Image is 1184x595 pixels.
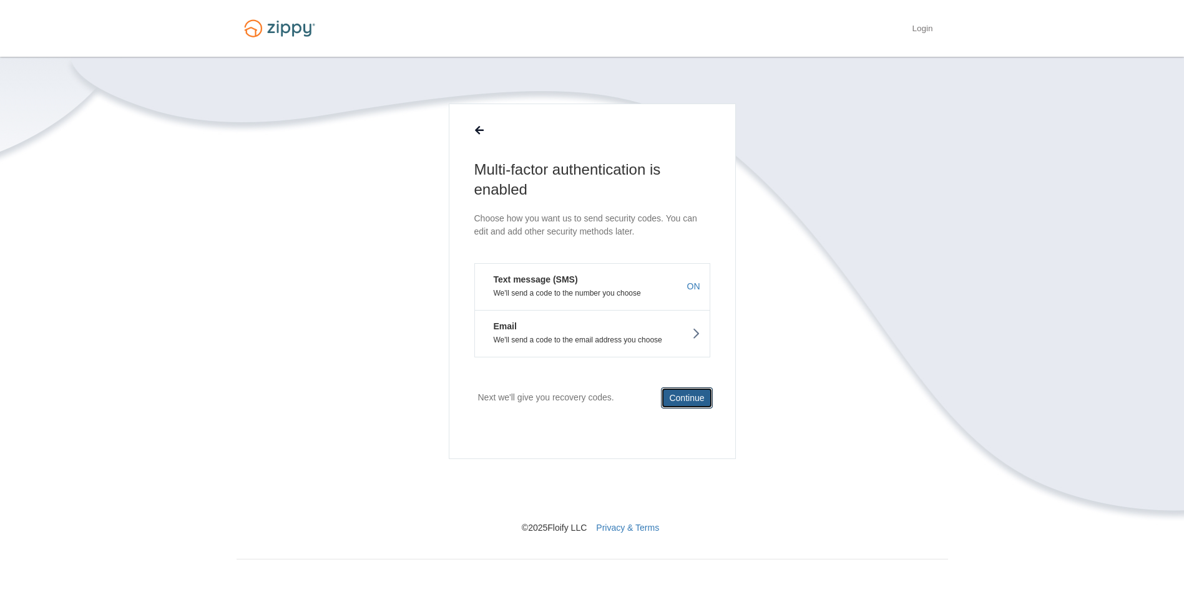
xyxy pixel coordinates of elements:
[912,24,932,36] a: Login
[661,387,712,409] button: Continue
[484,336,700,344] p: We'll send a code to the email address you choose
[237,14,323,43] img: Logo
[474,263,710,310] button: Text message (SMS)We'll send a code to the number you chooseON
[484,273,578,286] em: Text message (SMS)
[474,160,710,200] h1: Multi-factor authentication is enabled
[474,310,710,357] button: EmailWe'll send a code to the email address you choose
[484,320,517,332] em: Email
[687,280,700,293] span: ON
[478,387,614,408] p: Next we'll give you recovery codes.
[474,212,710,238] p: Choose how you want us to send security codes. You can edit and add other security methods later.
[237,459,948,534] nav: © 2025 Floify LLC
[596,523,659,533] a: Privacy & Terms
[484,289,700,297] p: We'll send a code to the number you choose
